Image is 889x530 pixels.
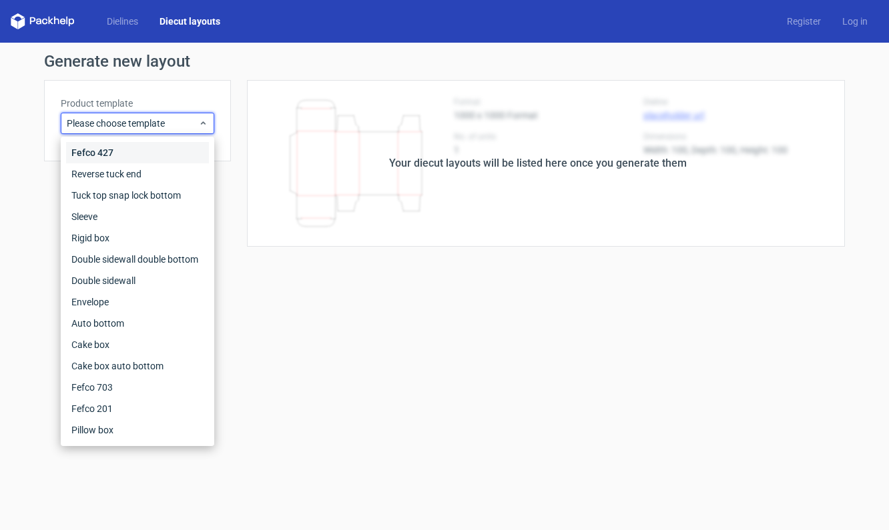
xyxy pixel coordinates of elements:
div: Double sidewall [66,270,209,291]
a: Log in [832,15,878,28]
div: Reverse tuck end [66,163,209,185]
div: Rigid box [66,227,209,249]
a: Dielines [96,15,149,28]
div: Tuck top snap lock bottom [66,185,209,206]
div: Your diecut layouts will be listed here once you generate them [389,155,687,171]
div: Fefco 201 [66,398,209,419]
div: Cake box auto bottom [66,355,209,377]
a: Diecut layouts [149,15,231,28]
span: Please choose template [67,117,198,130]
div: Double sidewall double bottom [66,249,209,270]
div: Cake box [66,334,209,355]
div: Envelope [66,291,209,313]
a: Register [776,15,832,28]
div: Fefco 427 [66,142,209,163]
label: Product template [61,97,214,110]
div: Auto bottom [66,313,209,334]
div: Sleeve [66,206,209,227]
div: Fefco 703 [66,377,209,398]
div: Pillow box [66,419,209,441]
h1: Generate new layout [44,53,845,69]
